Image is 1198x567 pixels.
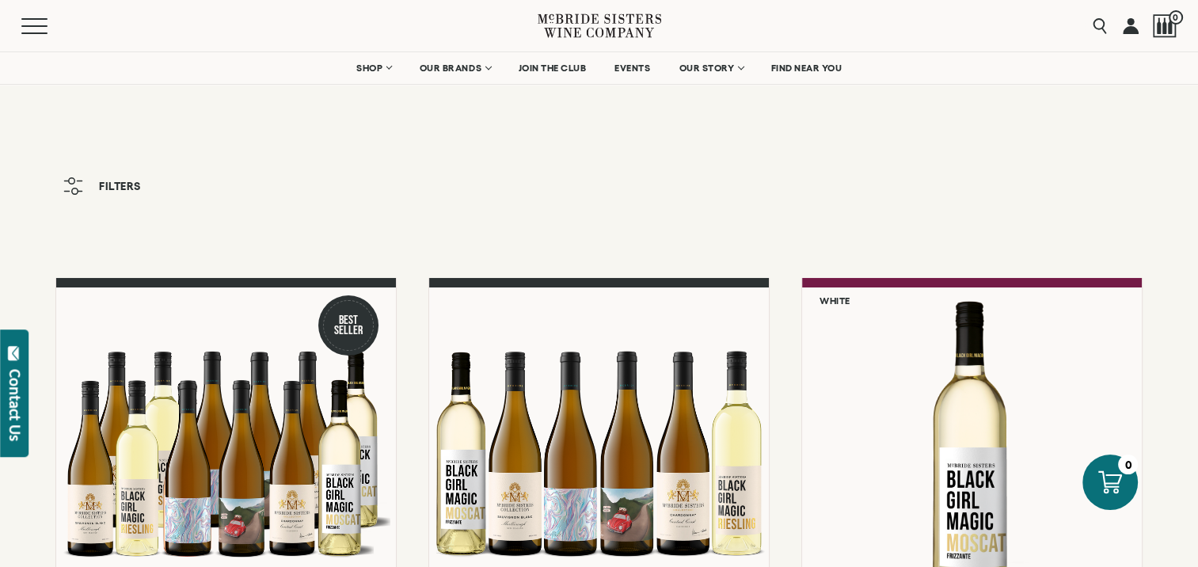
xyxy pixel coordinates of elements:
[55,169,149,203] button: Filters
[1118,455,1138,474] div: 0
[7,369,23,441] div: Contact Us
[346,52,401,84] a: SHOP
[820,295,850,306] h6: White
[356,63,383,74] span: SHOP
[1169,10,1183,25] span: 0
[420,63,481,74] span: OUR BRANDS
[604,52,660,84] a: EVENTS
[519,63,587,74] span: JOIN THE CLUB
[508,52,597,84] a: JOIN THE CLUB
[99,181,141,192] span: Filters
[614,63,650,74] span: EVENTS
[761,52,853,84] a: FIND NEAR YOU
[771,63,842,74] span: FIND NEAR YOU
[409,52,500,84] a: OUR BRANDS
[21,18,78,34] button: Mobile Menu Trigger
[679,63,734,74] span: OUR STORY
[668,52,753,84] a: OUR STORY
